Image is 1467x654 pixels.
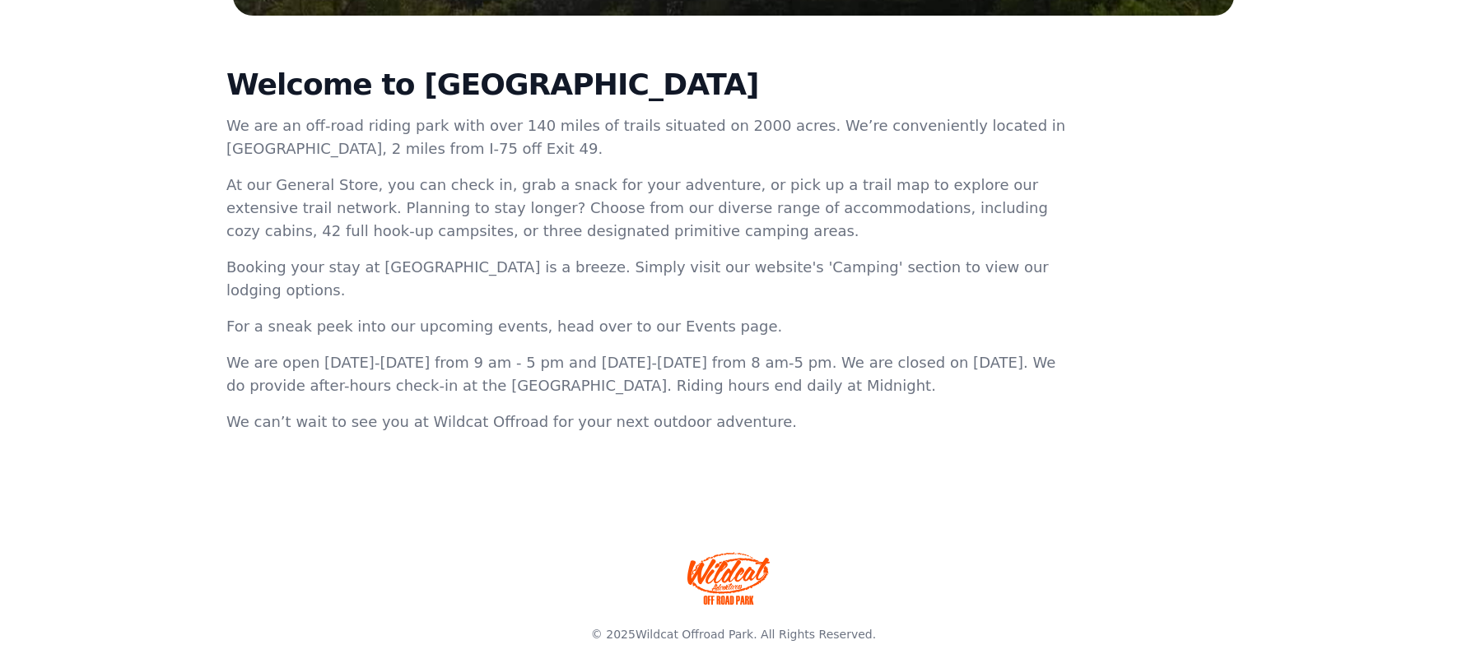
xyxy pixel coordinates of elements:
[687,552,770,605] img: Wildcat Offroad park
[226,410,1069,434] p: We can’t wait to see you at Wildcat Offroad for your next outdoor adventure.
[226,68,1069,101] h2: Welcome to [GEOGRAPHIC_DATA]
[636,628,753,641] a: Wildcat Offroad Park
[226,256,1069,302] p: Booking your stay at [GEOGRAPHIC_DATA] is a breeze. Simply visit our website's 'Camping' section ...
[226,174,1069,243] p: At our General Store, you can check in, grab a snack for your adventure, or pick up a trail map t...
[591,628,876,641] span: © 2025 . All Rights Reserved.
[226,114,1069,160] p: We are an off-road riding park with over 140 miles of trails situated on 2000 acres. We’re conven...
[226,351,1069,397] p: We are open [DATE]-[DATE] from 9 am - 5 pm and [DATE]-[DATE] from 8 am-5 pm. We are closed on [DA...
[226,315,1069,338] p: For a sneak peek into our upcoming events, head over to our Events page.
